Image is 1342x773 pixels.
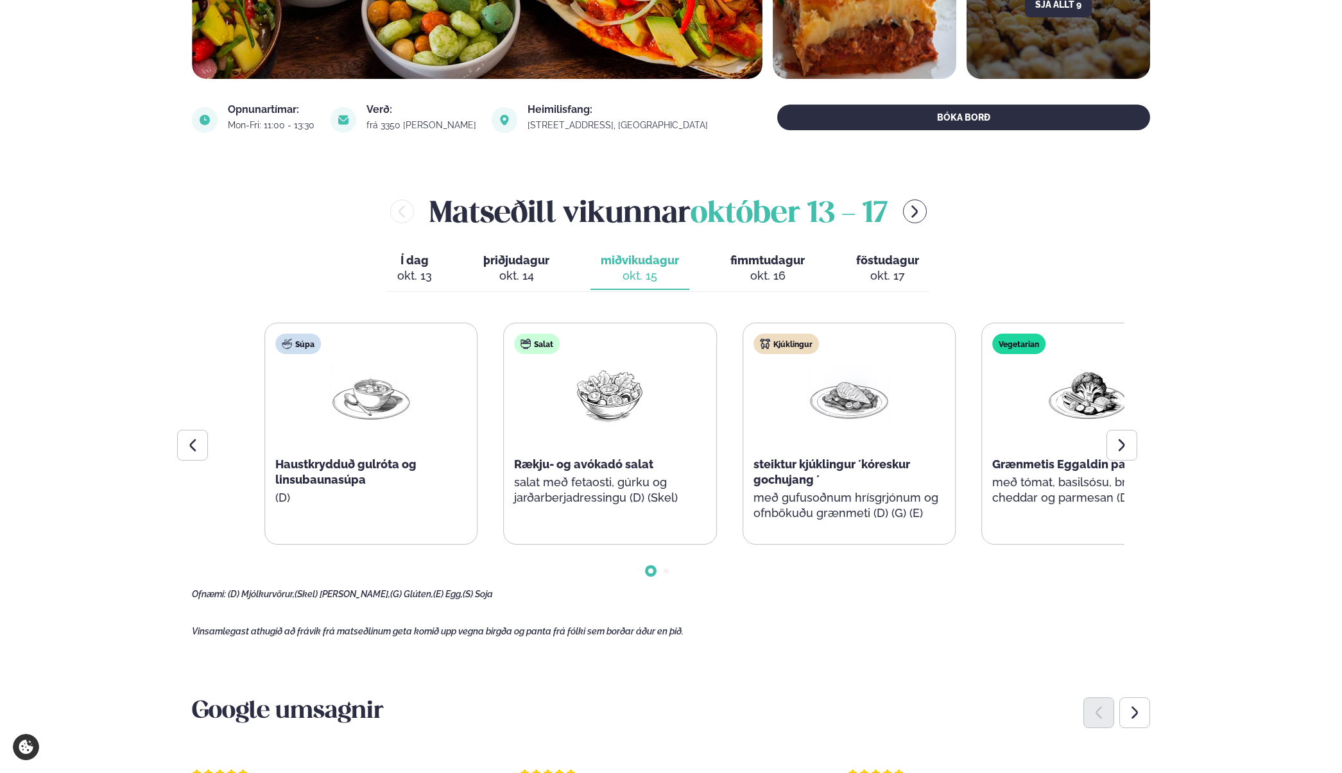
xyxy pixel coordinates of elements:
p: með gufusoðnum hrísgrjónum og ofnbökuðu grænmeti (D) (G) (E) [753,490,945,521]
div: okt. 13 [397,268,432,284]
div: Next slide [1119,697,1150,728]
img: Soup.png [330,364,412,424]
div: okt. 15 [601,268,679,284]
div: Mon-Fri: 11:00 - 13:30 [228,120,315,130]
span: miðvikudagur [601,253,679,267]
img: image alt [331,107,356,133]
span: (Skel) [PERSON_NAME], [295,589,390,599]
button: Í dag okt. 13 [387,248,442,290]
button: menu-btn-right [903,200,927,223]
button: fimmtudagur okt. 16 [720,248,815,290]
span: Go to slide 1 [648,568,653,573]
h2: Matseðill vikunnar [429,191,888,232]
span: Rækju- og avókadó salat [514,457,653,471]
span: Go to slide 2 [664,568,669,573]
img: Salad.png [569,364,651,424]
div: okt. 14 [483,268,549,284]
span: þriðjudagur [483,253,549,267]
div: Heimilisfang: [528,105,709,115]
div: frá 3350 [PERSON_NAME] [366,120,477,130]
p: (D) [275,490,467,505]
h3: Google umsagnir [192,697,1150,727]
span: (S) Soja [463,589,493,599]
img: image alt [192,107,218,133]
span: (D) Mjólkurvörur, [228,589,295,599]
button: föstudagur okt. 17 [846,248,929,290]
button: BÓKA BORÐ [777,105,1150,130]
div: Salat [514,334,560,354]
div: Vegetarian [992,334,1045,354]
img: salad.svg [520,339,531,349]
div: Súpa [275,334,321,354]
button: miðvikudagur okt. 15 [590,248,689,290]
img: soup.svg [282,339,292,349]
div: okt. 17 [856,268,919,284]
span: október 13 - 17 [691,200,888,228]
span: fimmtudagur [730,253,805,267]
img: Chicken-breast.png [808,364,890,424]
span: (E) Egg, [433,589,463,599]
img: Vegan.png [1047,364,1129,424]
span: Haustkrydduð gulróta og linsubaunasúpa [275,457,417,486]
div: Previous slide [1083,697,1114,728]
img: chicken.svg [760,339,770,349]
img: image alt [492,107,517,133]
p: salat með fetaosti, gúrku og jarðarberjadressingu (D) (Skel) [514,475,705,505]
span: Í dag [397,253,432,268]
span: Vinsamlegast athugið að frávik frá matseðlinum geta komið upp vegna birgða og panta frá fólki sem... [192,626,684,636]
span: Grænmetis Eggaldin parmesan [992,457,1168,471]
div: Verð: [366,105,477,115]
a: Cookie settings [13,734,39,760]
div: Kjúklingur [753,334,819,354]
div: Opnunartímar: [228,105,315,115]
button: menu-btn-left [390,200,414,223]
span: Ofnæmi: [192,589,226,599]
p: með tómat, basilsósu, bræddum cheddar og parmesan (D) (G) [992,475,1183,505]
span: (G) Glúten, [390,589,433,599]
div: okt. 16 [730,268,805,284]
span: föstudagur [856,253,919,267]
span: steiktur kjúklingur ´kóreskur gochujang ´ [753,457,910,486]
a: link [528,117,709,133]
button: þriðjudagur okt. 14 [473,248,560,290]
